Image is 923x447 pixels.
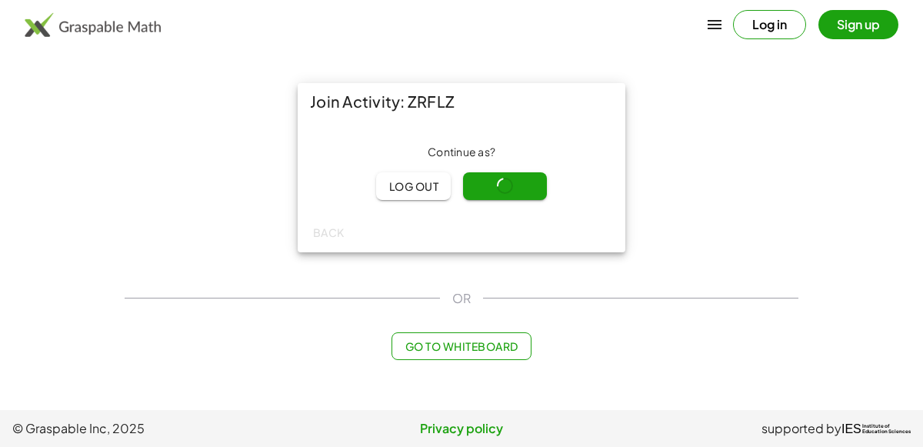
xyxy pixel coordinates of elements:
button: Go to Whiteboard [392,332,531,360]
div: Continue as ? [310,145,613,160]
a: Privacy policy [312,419,611,438]
a: IESInstitute ofEducation Sciences [841,419,911,438]
span: Institute of Education Sciences [862,424,911,435]
span: OR [452,289,471,308]
button: Log in [733,10,806,39]
span: supported by [761,419,841,438]
button: Sign up [818,10,898,39]
button: Log out [376,172,451,200]
span: Go to Whiteboard [405,339,518,353]
div: Join Activity: ZRFLZ [298,83,625,120]
span: © Graspable Inc, 2025 [12,419,312,438]
span: IES [841,422,861,436]
span: Log out [388,179,438,193]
